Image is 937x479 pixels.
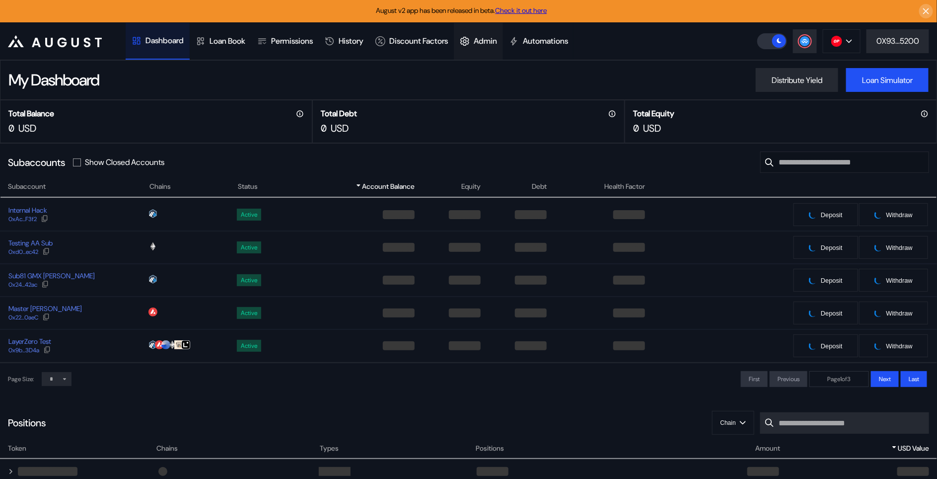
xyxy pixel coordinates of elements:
[369,23,454,60] a: Discount Factors
[241,310,257,317] div: Active
[168,340,177,349] img: chain logo
[241,277,257,284] div: Active
[8,271,95,280] div: Sub81 GMX [PERSON_NAME]
[879,375,891,383] span: Next
[871,371,899,387] button: Next
[8,206,49,215] div: Internal Hack
[793,334,858,358] button: pendingDeposit
[809,342,817,350] img: pending
[320,443,339,454] span: Types
[809,211,817,219] img: pending
[8,181,46,192] span: Subaccount
[862,75,913,85] div: Loan Simulator
[821,310,842,317] span: Deposit
[8,281,37,288] div: 0x24...42ac
[793,203,858,227] button: pendingDeposit
[461,181,481,192] span: Equity
[772,75,822,85] div: Distribute Yield
[145,35,184,46] div: Dashboard
[859,301,929,325] button: pendingWithdraw
[712,411,754,435] button: Chain
[8,304,82,313] div: Master [PERSON_NAME]
[8,108,54,119] h2: Total Balance
[210,36,245,46] div: Loan Book
[376,6,547,15] span: August v2 app has been released in beta.
[793,268,858,292] button: pendingDeposit
[886,244,913,251] span: Withdraw
[809,276,817,284] img: pending
[476,443,505,454] span: Positions
[866,29,929,53] button: 0X93...5200
[8,314,38,321] div: 0x22...0aeC
[8,70,99,90] div: My Dashboard
[874,309,882,317] img: pending
[756,443,781,454] span: Amount
[749,375,760,383] span: First
[8,248,38,255] div: 0xd0...ec42
[496,6,547,15] a: Check it out here
[859,268,929,292] button: pendingWithdraw
[859,236,929,259] button: pendingWithdraw
[523,36,568,46] div: Automations
[174,340,183,349] img: chain logo
[319,23,369,60] a: History
[886,277,913,284] span: Withdraw
[454,23,503,60] a: Admin
[126,23,190,60] a: Dashboard
[339,36,363,46] div: History
[8,156,65,169] div: Subaccounts
[604,181,645,192] span: Health Factor
[874,243,882,251] img: pending
[241,244,257,251] div: Active
[503,23,574,60] a: Automations
[8,416,46,429] div: Positions
[859,334,929,358] button: pendingWithdraw
[633,108,674,119] h2: Total Equity
[886,342,913,350] span: Withdraw
[161,340,170,349] img: chain logo
[778,375,799,383] span: Previous
[148,308,157,317] img: chain logo
[874,342,882,350] img: pending
[148,209,157,218] img: chain logo
[238,181,258,192] span: Status
[190,23,251,60] a: Loan Book
[331,122,349,135] div: USD
[251,23,319,60] a: Permissions
[18,122,36,135] div: USD
[532,181,547,192] span: Debt
[362,181,415,192] span: Account Balance
[241,342,257,349] div: Active
[643,122,661,135] div: USD
[721,419,736,426] span: Chain
[8,239,53,247] div: Testing AA Sub
[741,371,768,387] button: First
[8,443,26,454] span: Token
[8,375,34,383] div: Page Size:
[157,443,178,454] span: Chains
[793,236,858,259] button: pendingDeposit
[874,211,882,219] img: pending
[821,342,842,350] span: Deposit
[155,340,164,349] img: chain logo
[633,122,639,135] div: 0
[859,203,929,227] button: pendingWithdraw
[148,340,157,349] img: chain logo
[898,443,929,454] span: USD Value
[85,157,164,167] label: Show Closed Accounts
[756,68,838,92] button: Distribute Yield
[809,309,817,317] img: pending
[181,340,190,349] img: chain logo
[909,375,919,383] span: Last
[846,68,929,92] button: Loan Simulator
[821,277,842,284] span: Deposit
[886,211,913,219] span: Withdraw
[241,211,257,218] div: Active
[901,371,927,387] button: Last
[321,108,357,119] h2: Total Debt
[828,375,851,383] span: Page 1 of 3
[389,36,448,46] div: Discount Factors
[8,347,39,354] div: 0x9b...3D4a
[271,36,313,46] div: Permissions
[876,36,919,46] div: 0X93...5200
